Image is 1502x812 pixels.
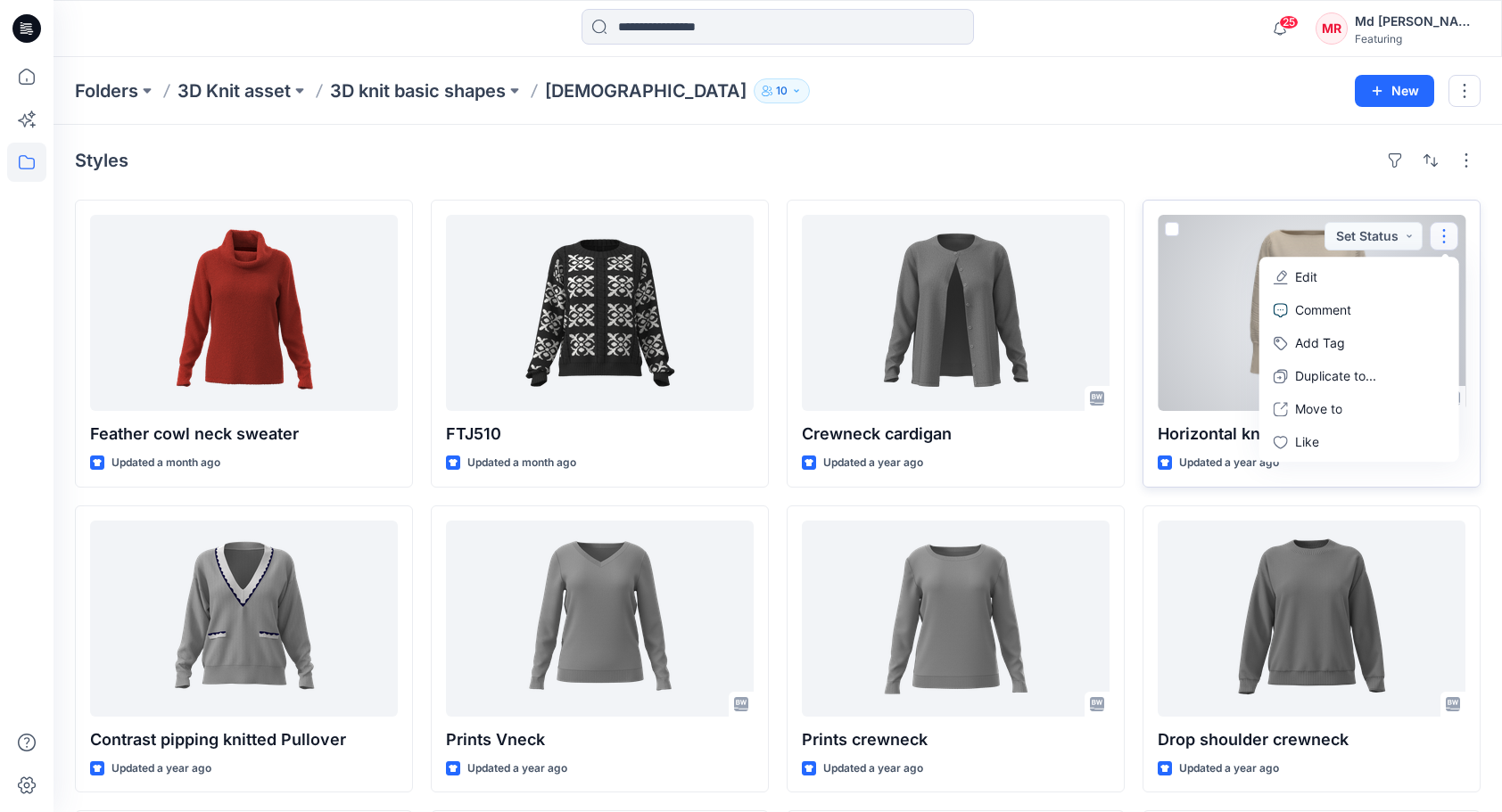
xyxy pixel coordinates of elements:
p: Crewneck cardigan [802,422,1110,447]
a: Feather cowl neck sweater [90,215,398,411]
p: Prints crewneck [802,727,1110,752]
a: 3D knit basic shapes [330,78,506,103]
p: Move to [1295,399,1342,418]
p: 10 [776,81,788,101]
p: Feather cowl neck sweater [90,422,398,447]
p: Updated a year ago [467,759,567,778]
button: 10 [754,78,810,103]
p: FTJ510 [446,422,754,447]
div: Featuring [1355,32,1480,45]
div: MR [1316,12,1348,45]
button: Add Tag [1263,326,1456,359]
a: Drop shoulder crewneck [1158,521,1465,717]
p: Updated a month ago [467,454,576,472]
p: Horizontal knit pointelle sweater [1158,422,1465,447]
p: Updated a year ago [1179,759,1279,778]
h4: Styles [75,150,128,171]
a: Crewneck cardigan [802,215,1110,411]
a: Folders [75,78,138,103]
p: Edit [1295,267,1317,286]
p: Updated a year ago [111,759,211,778]
div: Md [PERSON_NAME][DEMOGRAPHIC_DATA] [1355,11,1480,32]
a: Prints crewneck [802,521,1110,717]
p: Like [1295,432,1319,451]
a: Horizontal knit pointelle sweater [1158,215,1465,411]
span: 25 [1279,15,1299,29]
a: FTJ510 [446,215,754,411]
p: Updated a year ago [823,454,923,472]
a: Edit [1263,260,1456,293]
p: Contrast pipping knitted Pullover [90,727,398,752]
p: Duplicate to... [1295,366,1376,385]
a: Contrast pipping knitted Pullover [90,521,398,717]
a: Prints Vneck [446,521,754,717]
p: Comment [1295,300,1351,319]
p: Updated a year ago [823,759,923,778]
p: Prints Vneck [446,727,754,752]
p: Drop shoulder crewneck [1158,727,1465,752]
a: 3D Knit asset [177,78,291,103]
p: [DEMOGRAPHIC_DATA] [545,78,747,103]
button: New [1355,75,1434,107]
p: Updated a month ago [111,454,220,472]
p: Updated a year ago [1179,454,1279,472]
